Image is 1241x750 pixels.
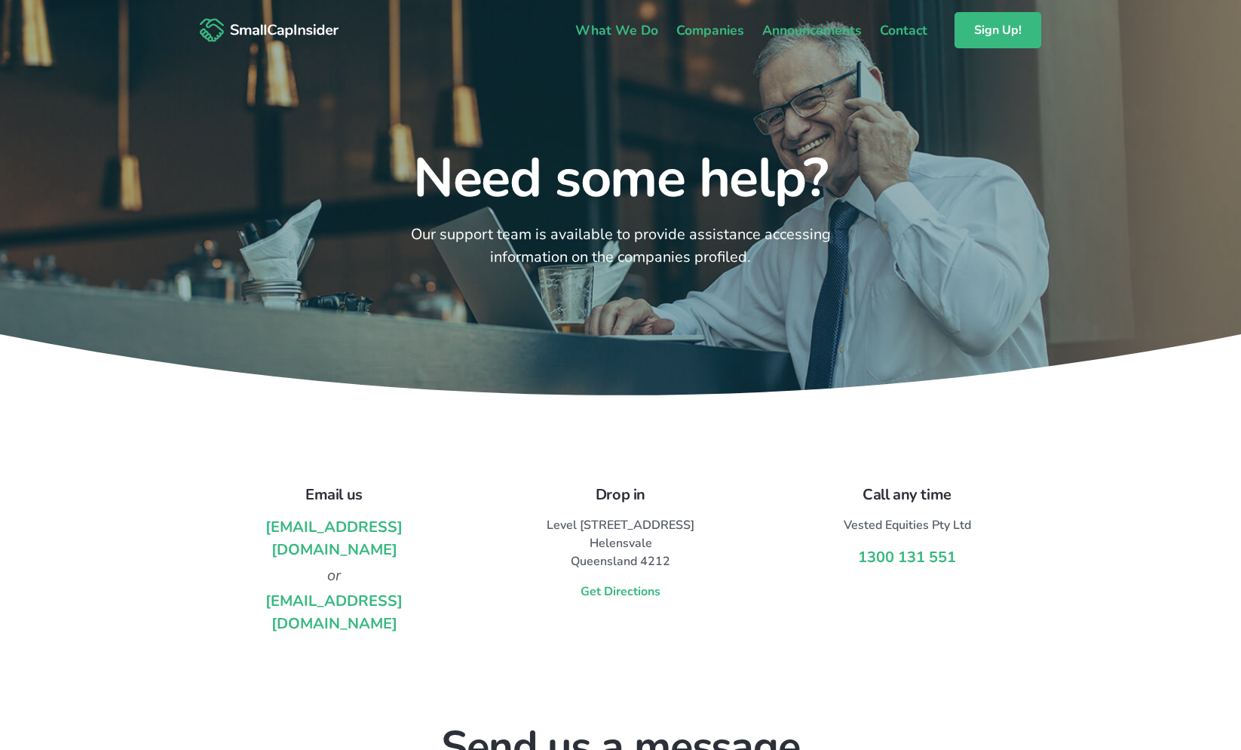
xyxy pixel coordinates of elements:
p: Vested Equities Pty Ltd [809,516,1005,534]
h5: Drop in [522,486,719,504]
a: What We Do [566,14,667,46]
h5: Call any time [809,486,1005,504]
a: [EMAIL_ADDRESS][DOMAIN_NAME] [265,517,403,560]
p: Helensvale [522,534,719,552]
a: 1300 131 551 [858,547,956,567]
h5: Email us [236,486,432,504]
img: SmallCapInsider [200,18,339,43]
h1: Need some help? [379,151,863,205]
a: Contact [871,14,936,46]
a: Companies [667,14,753,46]
a: Announcements [753,14,871,46]
a: [EMAIL_ADDRESS][DOMAIN_NAME] [265,591,403,634]
a: Get Directions [581,583,660,600]
em: or [327,565,341,586]
p: Level [STREET_ADDRESS] [522,516,719,534]
p: Our support team is available to provide assistance accessing information on the companies profiled. [379,223,863,269]
a: Sign Up! [954,12,1041,48]
p: Queensland 4212 [522,552,719,570]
